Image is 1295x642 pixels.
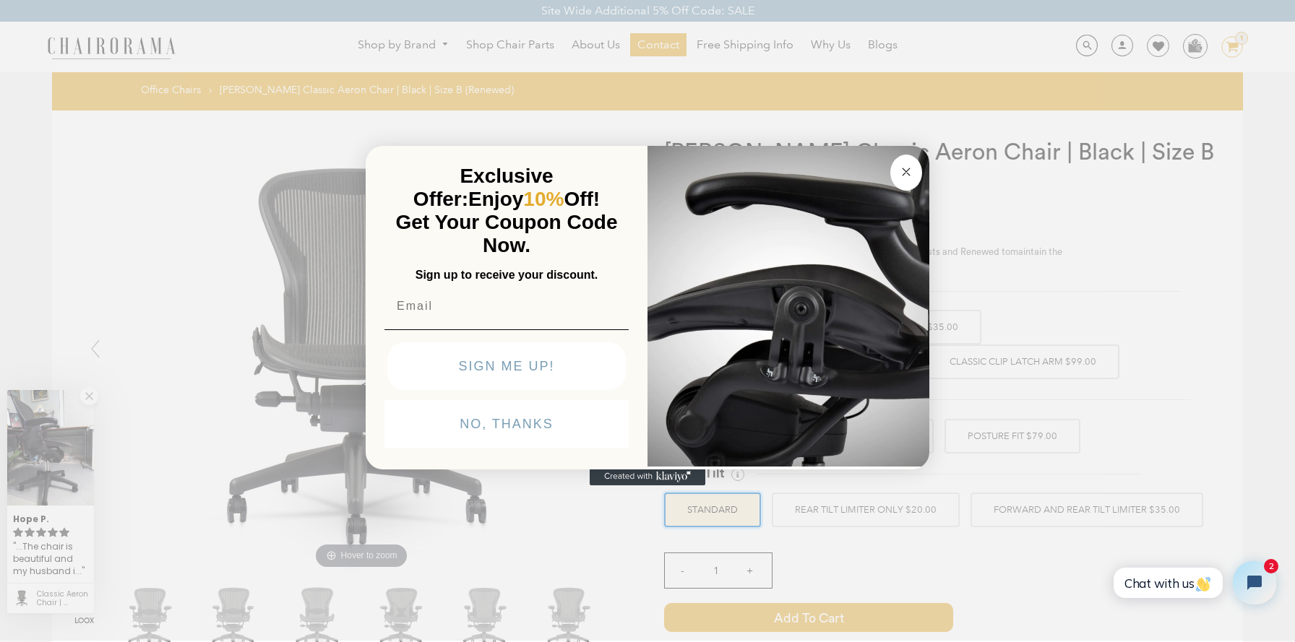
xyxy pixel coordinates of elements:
[647,143,929,467] img: 92d77583-a095-41f6-84e7-858462e0427a.jpeg
[384,292,629,321] input: Email
[523,188,564,210] span: 10%
[890,155,922,191] button: Close dialog
[1098,549,1288,617] iframe: Tidio Chat
[396,211,618,256] span: Get Your Coupon Code Now.
[590,468,705,485] a: Created with Klaviyo - opens in a new tab
[468,188,600,210] span: Enjoy Off!
[387,342,626,390] button: SIGN ME UP!
[413,165,554,210] span: Exclusive Offer:
[384,400,629,448] button: NO, THANKS
[416,269,598,281] span: Sign up to receive your discount.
